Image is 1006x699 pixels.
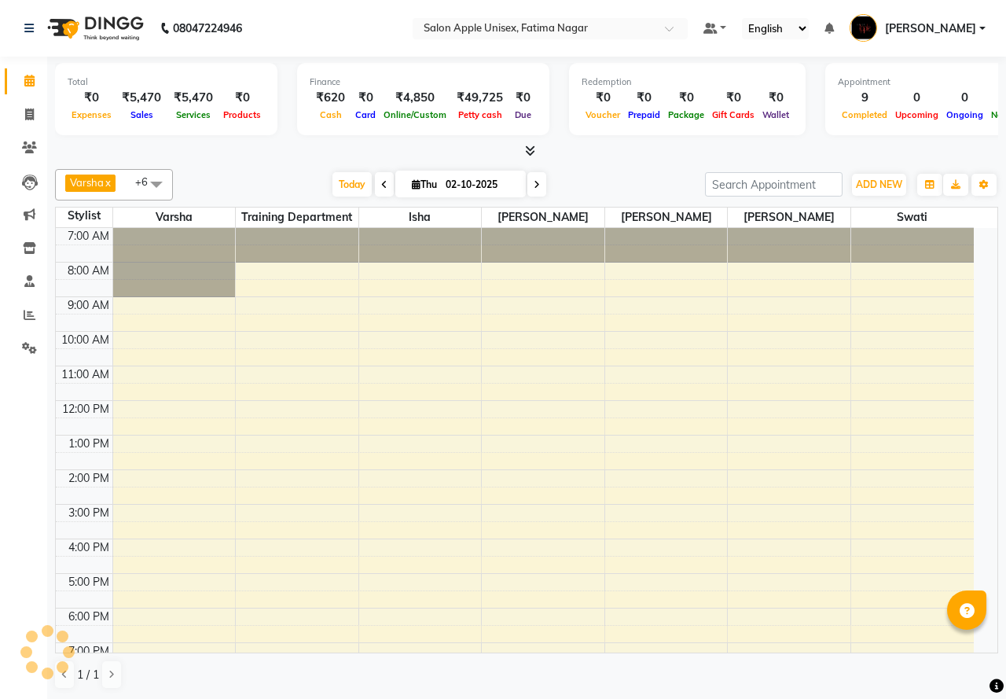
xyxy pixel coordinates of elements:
[509,89,537,107] div: ₹0
[65,574,112,590] div: 5:00 PM
[852,174,906,196] button: ADD NEW
[58,366,112,383] div: 11:00 AM
[332,172,372,197] span: Today
[64,297,112,314] div: 9:00 AM
[441,173,520,197] input: 2025-10-02
[68,89,116,107] div: ₹0
[891,109,942,120] span: Upcoming
[56,208,112,224] div: Stylist
[838,89,891,107] div: 9
[942,89,987,107] div: 0
[65,505,112,521] div: 3:00 PM
[113,208,236,227] span: Varsha
[511,109,535,120] span: Due
[65,609,112,625] div: 6:00 PM
[316,109,346,120] span: Cash
[664,109,708,120] span: Package
[758,109,793,120] span: Wallet
[219,89,265,107] div: ₹0
[450,89,509,107] div: ₹49,725
[380,89,450,107] div: ₹4,850
[380,109,450,120] span: Online/Custom
[59,401,112,418] div: 12:00 PM
[173,6,242,50] b: 08047224946
[605,208,728,227] span: [PERSON_NAME]
[172,109,215,120] span: Services
[885,20,976,37] span: [PERSON_NAME]
[104,176,111,189] a: x
[942,109,987,120] span: Ongoing
[482,208,604,227] span: [PERSON_NAME]
[127,109,157,120] span: Sales
[728,208,850,227] span: [PERSON_NAME]
[310,75,537,89] div: Finance
[77,667,99,683] span: 1 / 1
[664,89,708,107] div: ₹0
[708,109,758,120] span: Gift Cards
[454,109,506,120] span: Petty cash
[135,175,160,188] span: +6
[758,89,793,107] div: ₹0
[582,89,624,107] div: ₹0
[64,263,112,279] div: 8:00 AM
[891,89,942,107] div: 0
[624,89,664,107] div: ₹0
[851,208,974,227] span: Swati
[624,109,664,120] span: Prepaid
[167,89,219,107] div: ₹5,470
[65,436,112,452] div: 1:00 PM
[582,109,624,120] span: Voucher
[705,172,843,197] input: Search Appointment
[351,109,380,120] span: Card
[359,208,482,227] span: Isha
[856,178,902,190] span: ADD NEW
[310,89,351,107] div: ₹620
[116,89,167,107] div: ₹5,470
[40,6,148,50] img: logo
[351,89,380,107] div: ₹0
[68,109,116,120] span: Expenses
[64,228,112,245] div: 7:00 AM
[68,75,265,89] div: Total
[408,178,441,190] span: Thu
[236,208,358,227] span: Training Department
[65,539,112,556] div: 4:00 PM
[65,470,112,487] div: 2:00 PM
[65,643,112,660] div: 7:00 PM
[219,109,265,120] span: Products
[582,75,793,89] div: Redemption
[70,176,104,189] span: Varsha
[850,14,877,42] img: Tahira
[838,109,891,120] span: Completed
[708,89,758,107] div: ₹0
[58,332,112,348] div: 10:00 AM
